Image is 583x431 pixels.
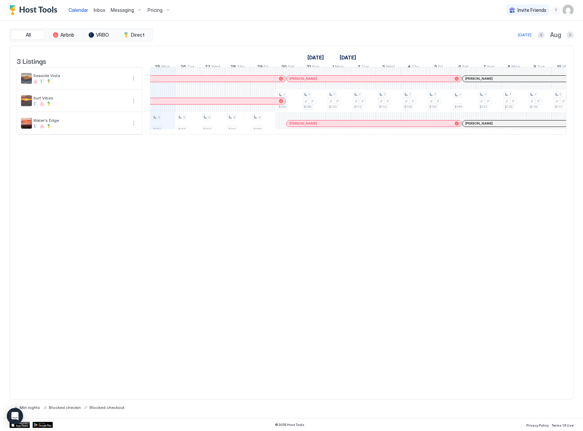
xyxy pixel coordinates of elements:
[380,62,396,72] a: September 3, 2025
[153,62,172,72] a: August 25, 2025
[233,115,235,119] span: 3
[459,93,461,97] span: 7
[130,119,138,127] div: menu
[555,62,573,72] a: September 10, 2025
[130,74,138,82] button: More options
[211,64,220,71] span: Wed
[465,76,493,81] span: [PERSON_NAME]
[433,62,445,72] a: September 5, 2025
[94,6,105,14] a: Inbox
[534,92,536,97] span: 7
[130,97,138,105] div: menu
[308,92,310,97] span: 7
[96,32,109,38] span: VRBO
[17,56,46,66] span: 3 Listings
[228,127,236,131] span: $164
[117,30,151,40] button: Direct
[562,64,571,71] span: Wed
[438,64,443,71] span: Fri
[479,105,487,109] span: $121
[484,92,486,97] span: 7
[153,127,161,131] span: $150
[203,127,211,131] span: $153
[404,105,412,109] span: $125
[161,64,170,71] span: Mon
[538,32,545,38] button: Previous month
[518,7,546,13] span: Invite Friends
[130,74,138,82] div: menu
[130,119,138,127] button: More options
[230,64,236,71] span: 28
[289,76,317,81] span: [PERSON_NAME]
[7,408,23,424] div: Open Intercom Messenger
[306,64,311,71] span: 31
[518,32,531,38] div: [DATE]
[537,64,545,71] span: Tue
[60,32,74,38] span: Airbnb
[21,118,32,129] div: listing image
[458,64,461,71] span: 6
[526,421,549,428] a: Privacy Policy
[283,93,285,97] span: 7
[26,32,31,38] span: All
[46,30,80,40] button: Airbnb
[131,32,145,38] span: Direct
[10,29,153,41] div: tab-group
[379,105,387,109] span: $112
[258,115,260,119] span: 3
[94,7,105,13] span: Inbox
[517,31,532,39] button: [DATE]
[331,62,345,72] a: September 1, 2025
[384,92,385,97] span: 7
[508,64,510,71] span: 8
[229,62,246,72] a: August 28, 2025
[334,92,335,97] span: 7
[356,62,371,72] a: September 2, 2025
[10,422,30,428] a: App Store
[551,421,573,428] a: Terms Of Use
[253,127,262,131] span: $286
[487,64,494,71] span: Sun
[205,64,210,71] span: 27
[482,62,496,72] a: September 7, 2025
[208,115,210,119] span: 3
[69,6,88,14] a: Calendar
[183,115,185,119] span: 3
[557,64,561,71] span: 10
[179,62,196,72] a: August 26, 2025
[555,105,562,109] span: $117
[256,62,270,72] a: August 29, 2025
[483,64,486,71] span: 7
[335,64,344,71] span: Mon
[552,6,560,14] div: menu
[279,105,286,109] span: $190
[82,30,116,40] button: VRBO
[237,64,245,71] span: Thu
[457,62,470,72] a: September 6, 2025
[33,95,127,100] span: Surf Vibes
[33,422,53,428] div: Google Play Store
[530,105,537,109] span: $116
[11,30,45,40] button: All
[257,64,263,71] span: 29
[429,105,437,109] span: $137
[338,53,358,62] a: September 1, 2025
[280,62,296,72] a: August 30, 2025
[462,64,469,71] span: Sat
[178,127,186,131] span: $155
[406,62,421,72] a: September 4, 2025
[532,62,546,72] a: September 9, 2025
[275,423,304,427] span: © 2025 Host Tools
[281,64,287,71] span: 30
[434,64,437,71] span: 5
[155,64,160,71] span: 25
[203,62,222,72] a: August 27, 2025
[10,5,60,15] a: Host Tools Logo
[181,64,186,71] span: 26
[567,32,573,38] button: Next month
[69,7,88,13] span: Calendar
[386,64,395,71] span: Wed
[359,92,360,97] span: 7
